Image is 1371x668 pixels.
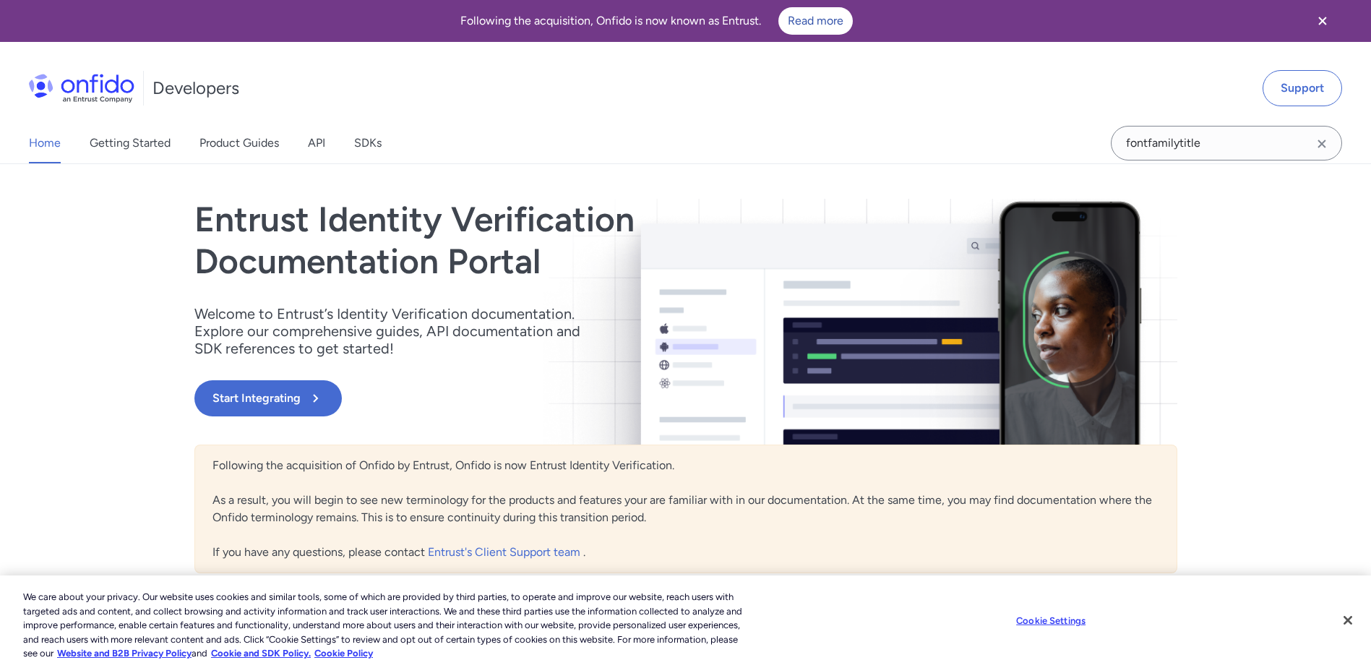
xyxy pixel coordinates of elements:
div: We care about your privacy. Our website uses cookies and similar tools, some of which are provide... [23,590,754,661]
button: Close [1332,604,1364,636]
a: Support [1263,70,1342,106]
h1: Developers [152,77,239,100]
a: Product Guides [199,123,279,163]
a: API [308,123,325,163]
a: Getting Started [90,123,171,163]
p: Welcome to Entrust’s Identity Verification documentation. Explore our comprehensive guides, API d... [194,305,599,357]
button: Cookie Settings [1006,607,1096,635]
img: Onfido Logo [29,74,134,103]
a: Read more [778,7,853,35]
a: More information about our cookie policy., opens in a new tab [57,648,192,659]
button: Close banner [1296,3,1349,39]
h1: Entrust Identity Verification Documentation Portal [194,199,882,282]
button: Start Integrating [194,380,342,416]
svg: Clear search field button [1313,135,1331,153]
a: Cookie Policy [314,648,373,659]
a: Home [29,123,61,163]
a: Entrust's Client Support team [428,545,583,559]
input: Onfido search input field [1111,126,1342,160]
a: Cookie and SDK Policy. [211,648,311,659]
div: Following the acquisition, Onfido is now known as Entrust. [17,7,1296,35]
div: Following the acquisition of Onfido by Entrust, Onfido is now Entrust Identity Verification. As a... [194,445,1177,573]
a: SDKs [354,123,382,163]
a: Start Integrating [194,380,882,416]
svg: Close banner [1314,12,1331,30]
